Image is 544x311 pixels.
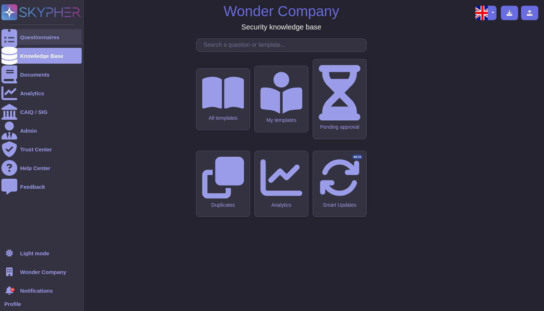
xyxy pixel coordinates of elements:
[1,104,82,120] a: CAIQ / SIG
[260,117,302,123] div: My templates
[1,141,82,157] a: Trust Center
[20,251,49,256] div: Light mode
[352,155,363,160] div: BETA
[319,124,361,130] div: Pending approval
[20,53,63,59] div: Knowledge Base
[20,165,50,171] div: Help Center
[1,160,82,176] a: Help Center
[20,147,52,152] div: Trust Center
[20,269,66,275] span: Wonder Company
[20,184,45,189] div: Feedback
[260,202,302,208] div: Analytics
[1,179,82,195] a: Feedback
[1,67,82,82] a: Documents
[1,85,82,101] a: Analytics
[20,128,37,133] div: Admin
[1,123,82,138] a: Admin
[475,6,490,20] img: en
[20,35,59,40] div: Questionnaires
[10,288,15,292] div: 9+
[20,72,50,77] div: Documents
[20,91,44,96] div: Analytics
[202,202,244,208] div: Duplicates
[1,29,82,45] a: Questionnaires
[4,301,21,307] span: Profile
[241,23,321,31] h3: Security knowledge base
[1,48,82,64] a: Knowledge Base
[20,288,53,293] span: Notifications
[20,109,47,115] div: CAIQ / SIG
[200,39,366,51] input: Search a question or template...
[223,3,339,20] h1: Wonder Company
[319,202,361,208] div: Smart Updates
[202,115,244,121] div: All templates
